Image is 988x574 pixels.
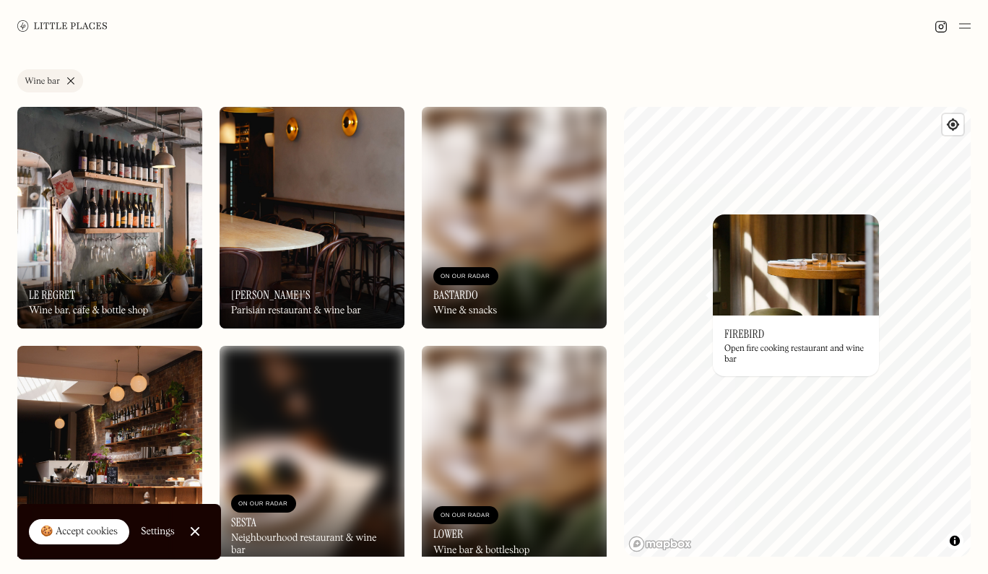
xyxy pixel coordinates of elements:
[441,508,491,523] div: On Our Radar
[433,288,478,302] h3: Bastardo
[433,544,529,557] div: Wine bar & bottleshop
[624,107,971,557] canvas: Map
[29,288,75,302] h3: Le Regret
[713,214,879,376] a: FirebirdFirebirdFirebirdOpen fire cooking restaurant and wine bar
[17,69,83,92] a: Wine bar
[713,214,879,316] img: Firebird
[181,517,209,546] a: Close Cookie Popup
[220,107,404,329] img: Marjorie's
[724,327,764,341] h3: Firebird
[422,107,607,329] img: Bastardo
[238,497,289,511] div: On Our Radar
[17,107,202,329] a: Le RegretLe RegretLe RegretWine bar, cafe & bottle shop
[946,532,963,549] button: Toggle attribution
[433,527,463,541] h3: Lower
[422,346,607,568] a: LowerLowerOn Our RadarLowerWine bar & bottleshop
[724,344,867,365] div: Open fire cooking restaurant and wine bar
[422,107,607,329] a: BastardoBastardoOn Our RadarBastardoWine & snacks
[40,525,118,539] div: 🍪 Accept cookies
[220,346,404,568] a: SestaSestaOn Our RadarSestaNeighbourhood restaurant & wine bar
[17,346,202,568] a: BlindsBlindsBlindsWine bar & bottleshop
[141,516,175,548] a: Settings
[231,516,256,529] h3: Sesta
[220,107,404,329] a: Marjorie'sMarjorie's[PERSON_NAME]'sParisian restaurant & wine bar
[950,533,959,549] span: Toggle attribution
[628,536,692,552] a: Mapbox homepage
[441,269,491,284] div: On Our Radar
[433,305,497,317] div: Wine & snacks
[231,532,393,557] div: Neighbourhood restaurant & wine bar
[231,305,361,317] div: Parisian restaurant & wine bar
[942,114,963,135] button: Find my location
[231,288,311,302] h3: [PERSON_NAME]'s
[17,107,202,329] img: Le Regret
[422,346,607,568] img: Lower
[220,346,404,568] img: Sesta
[17,346,202,568] img: Blinds
[141,526,175,536] div: Settings
[29,305,148,317] div: Wine bar, cafe & bottle shop
[25,77,60,86] div: Wine bar
[194,531,195,532] div: Close Cookie Popup
[29,519,129,545] a: 🍪 Accept cookies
